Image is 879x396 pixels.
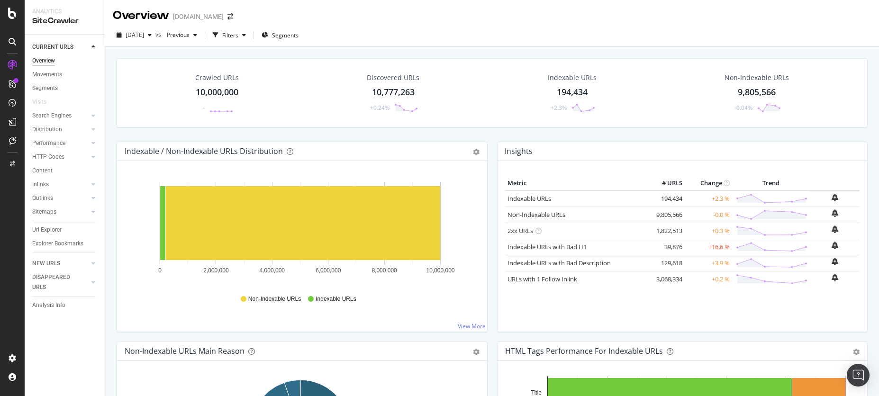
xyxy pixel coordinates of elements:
td: +2.3 % [685,190,732,207]
div: Search Engines [32,111,72,121]
td: +0.3 % [685,223,732,239]
text: 4,000,000 [260,267,285,274]
div: Indexable URLs [548,73,597,82]
div: Content [32,166,53,176]
div: bell-plus [832,209,838,217]
a: Sitemaps [32,207,89,217]
td: 9,805,566 [647,207,685,223]
div: Distribution [32,125,62,135]
div: Analysis Info [32,300,65,310]
a: Overview [32,56,98,66]
span: 2025 Aug. 29th [126,31,144,39]
div: Overview [32,56,55,66]
a: Outlinks [32,193,89,203]
div: gear [473,349,480,355]
a: Non-Indexable URLs [507,210,565,219]
button: [DATE] [113,27,155,43]
div: Explorer Bookmarks [32,239,83,249]
a: Search Engines [32,111,89,121]
div: Overview [113,8,169,24]
a: Url Explorer [32,225,98,235]
div: 10,000,000 [196,86,238,99]
text: Title [531,389,542,396]
div: HTML Tags Performance for Indexable URLs [505,346,663,356]
span: Previous [163,31,190,39]
text: 6,000,000 [316,267,341,274]
div: -0.04% [734,104,752,112]
td: 3,068,334 [647,271,685,287]
div: Outlinks [32,193,53,203]
div: Segments [32,83,58,93]
td: 194,434 [647,190,685,207]
div: Analytics [32,8,97,16]
div: DISAPPEARED URLS [32,272,80,292]
div: Non-Indexable URLs Main Reason [125,346,245,356]
td: +3.9 % [685,255,732,271]
td: 39,876 [647,239,685,255]
div: Non-Indexable URLs [725,73,789,82]
a: Movements [32,70,98,80]
a: NEW URLS [32,259,89,269]
text: 2,000,000 [203,267,229,274]
a: Analysis Info [32,300,98,310]
div: 9,805,566 [738,86,776,99]
div: HTTP Codes [32,152,64,162]
a: 2xx URLs [507,226,533,235]
a: Content [32,166,98,176]
a: Explorer Bookmarks [32,239,98,249]
a: Visits [32,97,56,107]
span: Non-Indexable URLs [248,295,301,303]
a: Indexable URLs with Bad Description [507,259,611,267]
svg: A chart. [125,176,476,286]
text: 0 [158,267,162,274]
div: gear [853,349,860,355]
div: 194,434 [557,86,588,99]
td: 1,822,513 [647,223,685,239]
td: -0.0 % [685,207,732,223]
text: 8,000,000 [372,267,397,274]
div: bell-plus [832,242,838,249]
div: Discovered URLs [367,73,419,82]
h4: Insights [505,145,533,158]
div: Filters [222,31,238,39]
td: +16.6 % [685,239,732,255]
div: CURRENT URLS [32,42,73,52]
div: bell-plus [832,225,838,233]
text: 10,000,000 [426,267,454,274]
div: gear [473,149,480,155]
a: Indexable URLs with Bad H1 [507,243,587,251]
button: Previous [163,27,201,43]
td: +0.2 % [685,271,732,287]
div: Inlinks [32,180,49,189]
div: Movements [32,70,62,80]
a: Indexable URLs [507,194,551,203]
span: Indexable URLs [316,295,356,303]
div: Indexable / Non-Indexable URLs Distribution [125,146,283,156]
div: [DOMAIN_NAME] [173,12,224,21]
div: Open Intercom Messenger [847,364,870,387]
div: Url Explorer [32,225,62,235]
a: Segments [32,83,98,93]
a: DISAPPEARED URLS [32,272,89,292]
a: CURRENT URLS [32,42,89,52]
div: Sitemaps [32,207,56,217]
div: Visits [32,97,46,107]
div: bell-plus [832,258,838,265]
div: +0.24% [370,104,390,112]
div: bell-plus [832,194,838,201]
td: 129,618 [647,255,685,271]
span: Segments [272,31,299,39]
div: Performance [32,138,65,148]
th: Trend [732,176,810,190]
div: +2.3% [551,104,567,112]
div: - [203,104,205,112]
a: Performance [32,138,89,148]
a: URLs with 1 Follow Inlink [507,275,577,283]
div: NEW URLS [32,259,60,269]
div: bell-plus [832,274,838,281]
button: Filters [209,27,250,43]
a: Inlinks [32,180,89,189]
a: View More [458,322,486,330]
div: 10,777,263 [372,86,415,99]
